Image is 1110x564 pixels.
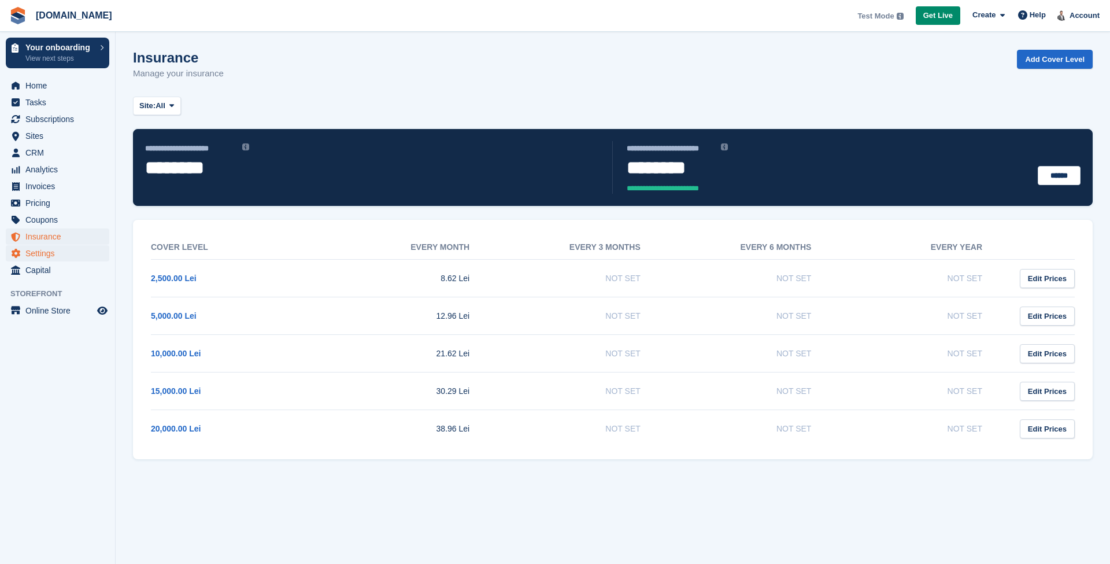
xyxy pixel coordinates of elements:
[6,78,109,94] a: menu
[6,128,109,144] a: menu
[25,128,95,144] span: Sites
[25,43,94,51] p: Your onboarding
[897,13,904,20] img: icon-info-grey-7440780725fd019a000dd9b08b2336e03edf1995a4989e88bcd33f0948082b44.svg
[664,297,835,335] td: Not Set
[25,111,95,127] span: Subscriptions
[6,178,109,194] a: menu
[916,6,960,25] a: Get Live
[664,410,835,448] td: Not Set
[151,424,201,433] a: 20,000.00 Lei
[1020,269,1075,288] a: Edit Prices
[834,410,1005,448] td: Not Set
[25,228,95,245] span: Insurance
[9,7,27,24] img: stora-icon-8386f47178a22dfd0bd8f6a31ec36ba5ce8667c1dd55bd0f319d3a0aa187defe.svg
[493,373,664,410] td: Not Set
[25,145,95,161] span: CRM
[6,161,109,178] a: menu
[6,228,109,245] a: menu
[664,235,835,260] th: Every 6 months
[6,212,109,228] a: menu
[834,335,1005,373] td: Not Set
[1017,50,1093,69] a: Add Cover Level
[151,386,201,396] a: 15,000.00 Lei
[25,161,95,178] span: Analytics
[322,335,493,373] td: 21.62 Lei
[6,111,109,127] a: menu
[6,145,109,161] a: menu
[493,235,664,260] th: Every 3 months
[834,260,1005,297] td: Not Set
[322,373,493,410] td: 30.29 Lei
[10,288,115,300] span: Storefront
[322,235,493,260] th: Every month
[664,335,835,373] td: Not Set
[151,311,197,320] a: 5,000.00 Lei
[139,100,156,112] span: Site:
[133,50,224,65] h1: Insurance
[6,303,109,319] a: menu
[493,260,664,297] td: Not Set
[664,373,835,410] td: Not Set
[95,304,109,318] a: Preview store
[1020,307,1075,326] a: Edit Prices
[25,78,95,94] span: Home
[25,303,95,319] span: Online Store
[493,297,664,335] td: Not Set
[31,6,117,25] a: [DOMAIN_NAME]
[834,235,1005,260] th: Every year
[242,143,249,150] img: icon-info-grey-7440780725fd019a000dd9b08b2336e03edf1995a4989e88bcd33f0948082b44.svg
[322,260,493,297] td: 8.62 Lei
[133,67,224,80] p: Manage your insurance
[25,53,94,64] p: View next steps
[25,94,95,110] span: Tasks
[6,195,109,211] a: menu
[6,94,109,110] a: menu
[923,10,953,21] span: Get Live
[25,178,95,194] span: Invoices
[1020,382,1075,401] a: Edit Prices
[6,245,109,261] a: menu
[1020,344,1075,363] a: Edit Prices
[322,410,493,448] td: 38.96 Lei
[493,410,664,448] td: Not Set
[6,38,109,68] a: Your onboarding View next steps
[721,143,728,150] img: icon-info-grey-7440780725fd019a000dd9b08b2336e03edf1995a4989e88bcd33f0948082b44.svg
[834,373,1005,410] td: Not Set
[25,195,95,211] span: Pricing
[6,262,109,278] a: menu
[834,297,1005,335] td: Not Set
[25,245,95,261] span: Settings
[151,235,322,260] th: Cover Level
[857,10,894,22] span: Test Mode
[972,9,996,21] span: Create
[322,297,493,335] td: 12.96 Lei
[25,262,95,278] span: Capital
[133,97,181,116] button: Site: All
[493,335,664,373] td: Not Set
[1020,419,1075,438] a: Edit Prices
[156,100,165,112] span: All
[1070,10,1100,21] span: Account
[151,349,201,358] a: 10,000.00 Lei
[664,260,835,297] td: Not Set
[1030,9,1046,21] span: Help
[25,212,95,228] span: Coupons
[151,274,197,283] a: 2,500.00 Lei
[1056,9,1068,21] img: Ionut Grigorescu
